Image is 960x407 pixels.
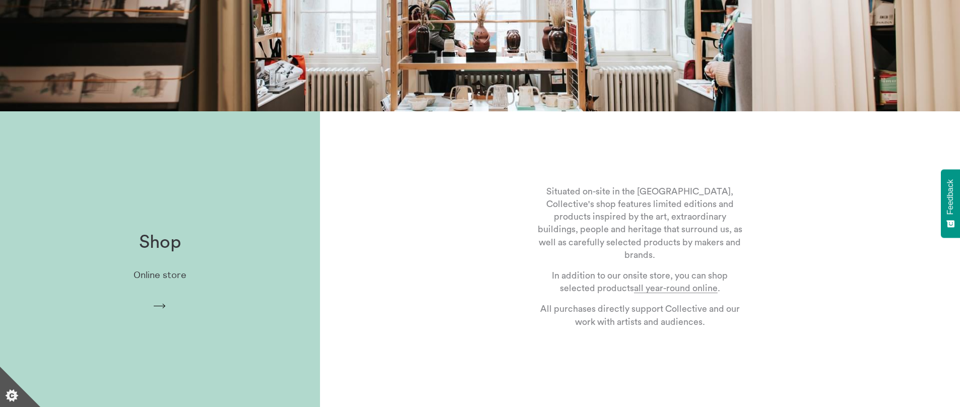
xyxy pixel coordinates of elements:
[536,269,744,295] p: In addition to our onsite store, you can shop selected products .
[946,179,955,215] span: Feedback
[941,169,960,238] button: Feedback - Show survey
[139,232,181,253] h1: Shop
[536,303,744,328] p: All purchases directly support Collective and our work with artists and audiences.
[134,270,186,281] p: Online store
[634,284,718,293] a: all year-round online
[536,185,744,261] p: Situated on-site in the [GEOGRAPHIC_DATA], Collective's shop features limited editions and produc...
